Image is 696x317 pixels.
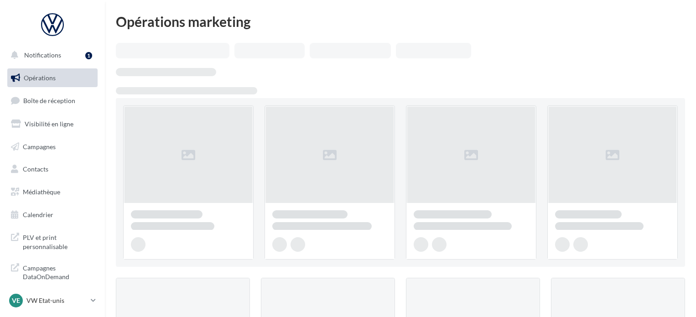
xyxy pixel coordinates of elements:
[5,182,99,202] a: Médiathèque
[24,51,61,59] span: Notifications
[5,258,99,285] a: Campagnes DataOnDemand
[24,74,56,82] span: Opérations
[116,15,685,28] div: Opérations marketing
[26,296,87,305] p: VW Etat-unis
[5,205,99,224] a: Calendrier
[5,91,99,110] a: Boîte de réception
[23,262,94,281] span: Campagnes DataOnDemand
[23,97,75,104] span: Boîte de réception
[23,188,60,196] span: Médiathèque
[7,292,98,309] a: VE VW Etat-unis
[12,296,20,305] span: VE
[5,228,99,255] a: PLV et print personnalisable
[5,68,99,88] a: Opérations
[23,142,56,150] span: Campagnes
[23,165,48,173] span: Contacts
[85,52,92,59] div: 1
[5,46,96,65] button: Notifications 1
[5,137,99,156] a: Campagnes
[25,120,73,128] span: Visibilité en ligne
[5,114,99,134] a: Visibilité en ligne
[23,211,53,218] span: Calendrier
[5,160,99,179] a: Contacts
[23,231,94,251] span: PLV et print personnalisable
